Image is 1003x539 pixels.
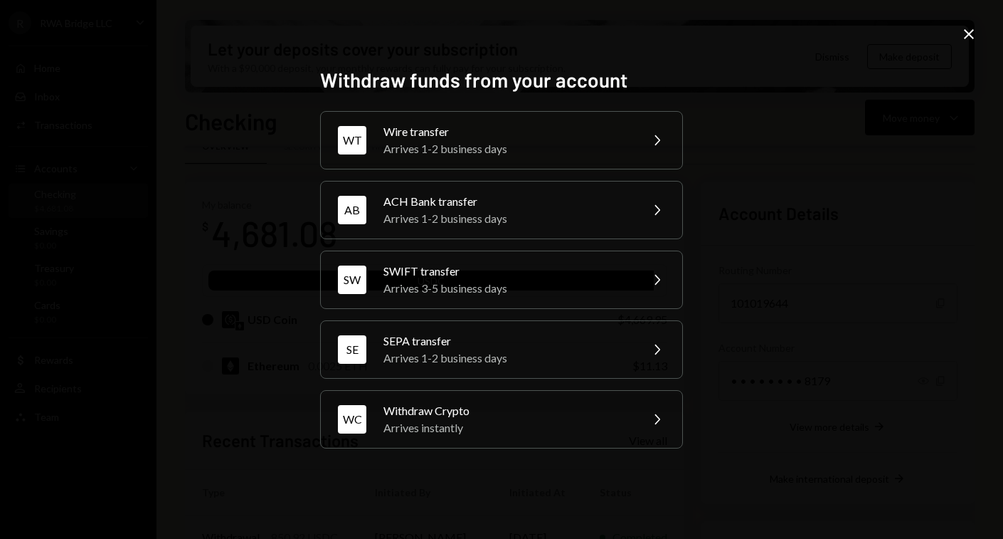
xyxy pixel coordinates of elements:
[383,263,631,280] div: SWIFT transfer
[383,419,631,436] div: Arrives instantly
[320,111,683,169] button: WTWire transferArrives 1-2 business days
[320,390,683,449] button: WCWithdraw CryptoArrives instantly
[320,66,683,94] h2: Withdraw funds from your account
[320,181,683,239] button: ABACH Bank transferArrives 1-2 business days
[338,126,366,155] div: WT
[320,251,683,309] button: SWSWIFT transferArrives 3-5 business days
[383,140,631,157] div: Arrives 1-2 business days
[338,266,366,294] div: SW
[338,405,366,434] div: WC
[383,350,631,367] div: Arrives 1-2 business days
[383,402,631,419] div: Withdraw Crypto
[383,193,631,210] div: ACH Bank transfer
[383,210,631,227] div: Arrives 1-2 business days
[383,123,631,140] div: Wire transfer
[338,335,366,364] div: SE
[383,333,631,350] div: SEPA transfer
[383,280,631,297] div: Arrives 3-5 business days
[338,196,366,224] div: AB
[320,320,683,379] button: SESEPA transferArrives 1-2 business days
